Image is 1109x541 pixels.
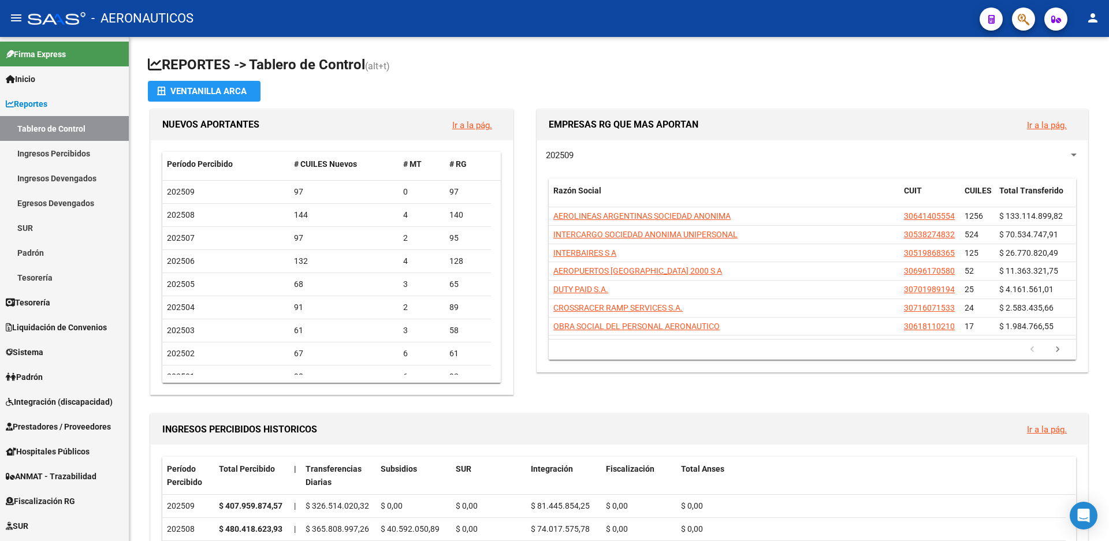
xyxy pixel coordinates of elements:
span: OBRA SOCIAL DEL PERSONAL AERONAUTICO [553,322,720,331]
span: CROSSRACER RAMP SERVICES S.A. [553,303,683,312]
span: 52 [965,266,974,275]
div: 6 [403,347,440,360]
span: Hospitales Públicos [6,445,90,458]
span: $ 70.534.747,91 [999,230,1058,239]
div: 144 [294,208,395,222]
span: | [294,524,296,533]
span: (alt+t) [365,61,390,72]
datatable-header-cell: Período Percibido [162,457,214,495]
div: 128 [449,255,486,268]
span: 202505 [167,279,195,289]
span: $ 0,00 [606,524,628,533]
a: go to next page [1047,344,1069,356]
span: - AERONAUTICOS [91,6,193,31]
div: 3 [403,324,440,337]
datatable-header-cell: Período Percibido [162,152,289,177]
span: $ 40.592.050,89 [381,524,440,533]
span: SUR [456,464,471,473]
span: 202504 [167,303,195,312]
span: DUTY PAID S.A. [553,285,608,294]
datatable-header-cell: Transferencias Diarias [301,457,376,495]
button: Ir a la pág. [443,114,501,136]
span: $ 4.161.561,01 [999,285,1054,294]
span: 30701989194 [904,285,955,294]
span: 202509 [167,187,195,196]
span: Reportes [6,98,47,110]
span: $ 0,00 [681,501,703,510]
span: SUR [6,520,28,532]
div: 2 [403,232,440,245]
span: Padrón [6,371,43,383]
datatable-header-cell: # RG [445,152,491,177]
span: Sistema [6,346,43,359]
span: $ 1.984.766,55 [999,322,1054,331]
span: $ 81.445.854,25 [531,501,590,510]
span: # CUILES Nuevos [294,159,357,169]
button: Ventanilla ARCA [148,81,260,102]
span: 30538274832 [904,230,955,239]
span: 524 [965,230,978,239]
span: ANMAT - Trazabilidad [6,470,96,483]
datatable-header-cell: Total Percibido [214,457,289,495]
div: 202508 [167,523,210,536]
div: 6 [403,370,440,383]
div: 97 [449,185,486,199]
span: $ 11.363.321,75 [999,266,1058,275]
span: 17 [965,322,974,331]
span: Liquidación de Convenios [6,321,107,334]
a: Ir a la pág. [452,120,492,130]
datatable-header-cell: CUILES [960,178,995,217]
span: AEROPUERTOS [GEOGRAPHIC_DATA] 2000 S A [553,266,722,275]
button: Ir a la pág. [1018,114,1076,136]
div: 91 [294,301,395,314]
div: 58 [449,324,486,337]
span: 30519868365 [904,248,955,258]
span: Inicio [6,73,35,85]
span: Tesorería [6,296,50,309]
div: 132 [294,255,395,268]
datatable-header-cell: Fiscalización [601,457,676,495]
span: 202509 [546,150,574,161]
span: | [294,501,296,510]
span: 30716071533 [904,303,955,312]
span: $ 0,00 [456,501,478,510]
div: 97 [294,232,395,245]
mat-icon: menu [9,11,23,25]
div: 0 [403,185,440,199]
span: Prestadores / Proveedores [6,420,111,433]
span: $ 0,00 [681,524,703,533]
span: Fiscalización RG [6,495,75,508]
div: 95 [449,232,486,245]
datatable-header-cell: Razón Social [549,178,899,217]
span: Período Percibido [167,159,233,169]
span: Integración (discapacidad) [6,396,113,408]
span: 1256 [965,211,983,221]
span: Total Transferido [999,186,1063,195]
span: Firma Express [6,48,66,61]
span: Período Percibido [167,464,202,487]
button: Ir a la pág. [1018,419,1076,440]
span: 30696170580 [904,266,955,275]
div: 65 [449,278,486,291]
span: 202501 [167,372,195,381]
span: INTERCARGO SOCIEDAD ANONIMA UNIPERSONAL [553,230,738,239]
span: 30641405554 [904,211,955,221]
strong: $ 407.959.874,57 [219,501,282,510]
span: Total Anses [681,464,724,473]
a: Ir a la pág. [1027,120,1067,130]
span: 202506 [167,256,195,266]
datatable-header-cell: # MT [399,152,445,177]
strong: $ 480.418.623,93 [219,524,282,533]
span: $ 326.514.020,32 [306,501,369,510]
span: $ 26.770.820,49 [999,248,1058,258]
span: EMPRESAS RG QUE MAS APORTAN [549,119,698,130]
span: $ 365.808.997,26 [306,524,369,533]
div: 202509 [167,499,210,513]
span: 25 [965,285,974,294]
div: 4 [403,208,440,222]
datatable-header-cell: Integración [526,457,601,495]
mat-icon: person [1086,11,1100,25]
span: CUIT [904,186,922,195]
div: Open Intercom Messenger [1070,502,1097,529]
div: 97 [294,185,395,199]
